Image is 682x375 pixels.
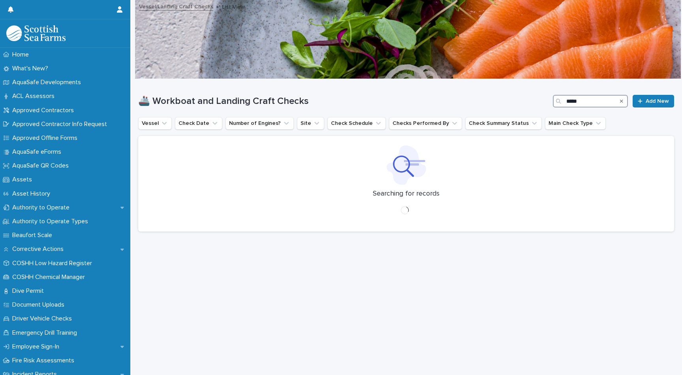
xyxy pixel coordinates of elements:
h1: 🚢 Workboat and Landing Craft Checks [138,96,550,107]
p: Assets [9,176,38,183]
button: Main Check Type [545,117,606,130]
button: Check Date [175,117,222,130]
p: ACL Assessors [9,92,61,100]
button: Site [297,117,324,130]
button: Check Schedule [327,117,386,130]
p: Document Uploads [9,301,71,309]
p: Authority to Operate Types [9,218,94,225]
p: Approved Contractors [9,107,80,114]
p: Searching for records [373,190,440,198]
p: Fire Risk Assessments [9,357,81,364]
p: Approved Contractor Info Request [9,121,113,128]
p: Asset History [9,190,56,198]
p: Driver Vehicle Checks [9,315,78,322]
p: AquaSafe QR Codes [9,162,75,170]
span: Add New [646,98,669,104]
p: Emergency Drill Training [9,329,83,337]
p: Corrective Actions [9,245,70,253]
p: COSHH Chemical Manager [9,273,91,281]
p: COSHH Low Hazard Register [9,260,98,267]
p: Home [9,51,35,58]
a: Vessel/Landing Craft Checks [139,2,213,11]
p: Authority to Operate [9,204,76,211]
a: Add New [633,95,674,107]
button: Number of Engines? [225,117,294,130]
button: Vessel [138,117,172,130]
p: Approved Offline Forms [9,134,84,142]
p: What's New? [9,65,54,72]
p: Dive Permit [9,287,50,295]
button: Check Summary Status [465,117,542,130]
p: Beaufort Scale [9,232,58,239]
p: Employee Sign-In [9,343,66,351]
button: Checks Performed By [389,117,462,130]
p: AquaSafe eForms [9,148,68,156]
input: Search [553,95,628,107]
img: bPIBxiqnSb2ggTQWdOVV [6,25,66,41]
p: List View [222,2,245,11]
p: AquaSafe Developments [9,79,87,86]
